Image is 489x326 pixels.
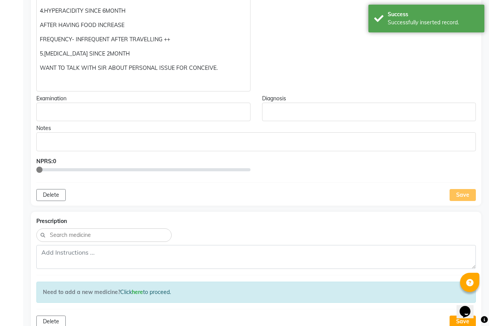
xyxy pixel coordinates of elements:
[36,157,250,166] div: NPRS:
[40,50,247,58] p: 5.[MEDICAL_DATA] SINCE 2MONTH
[388,19,479,27] div: Successfully inserted record.
[132,289,143,296] a: here
[36,189,66,201] button: Delete
[36,217,476,225] div: Prescription
[43,289,120,296] strong: Need to add a new medicine?
[40,64,247,72] p: WANT TO TALK WITH SIR ABOUT PERSONAL ISSUE FOR CONCEIVE.
[40,35,247,44] p: FREQUENCY- INFREQUENT AFTER TRAVELLING ++
[262,103,476,121] div: Rich Text Editor, main
[36,282,476,303] div: Click to proceed.
[36,95,250,103] div: Examination
[40,7,247,15] p: 4.HYPERACIDITY SINCE 6MONTH
[457,295,481,318] iframe: chat widget
[388,10,479,19] div: Success
[36,124,476,132] div: Notes
[53,158,56,165] span: 0
[49,231,167,240] input: Search medicine
[262,95,476,103] div: Diagnosis
[40,21,247,29] p: AFTER HAVING FOOD INCREASE
[36,103,250,121] div: Rich Text Editor, main
[36,132,476,151] div: Rich Text Editor, main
